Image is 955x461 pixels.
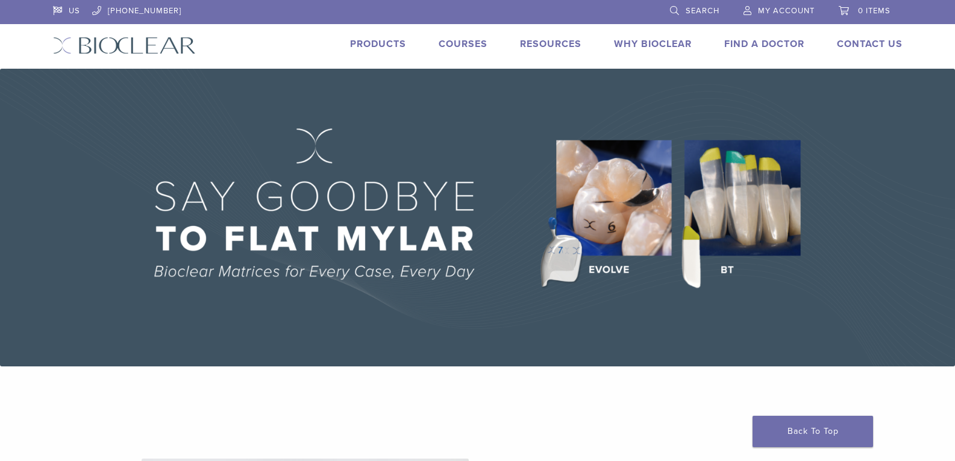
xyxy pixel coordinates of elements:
[439,38,487,50] a: Courses
[686,6,719,16] span: Search
[53,37,196,54] img: Bioclear
[350,38,406,50] a: Products
[837,38,903,50] a: Contact Us
[614,38,692,50] a: Why Bioclear
[724,38,804,50] a: Find A Doctor
[520,38,581,50] a: Resources
[758,6,815,16] span: My Account
[753,416,873,447] a: Back To Top
[858,6,891,16] span: 0 items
